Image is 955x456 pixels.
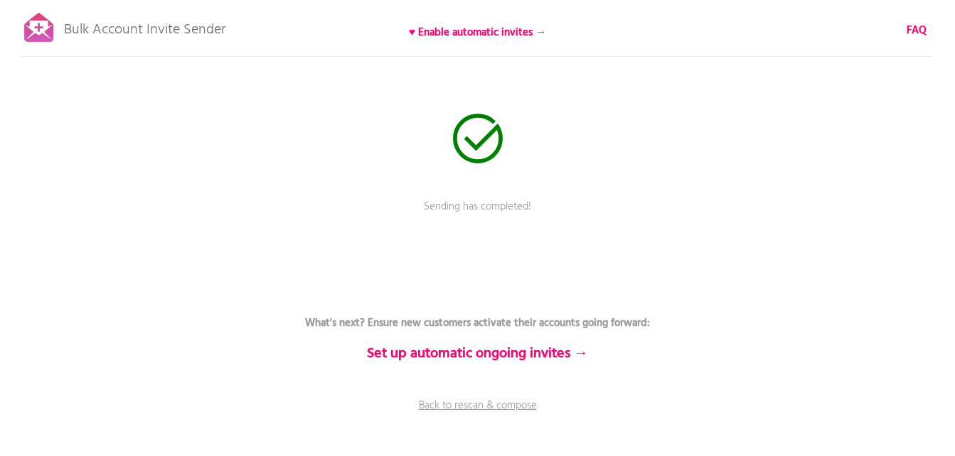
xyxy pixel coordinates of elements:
[367,342,588,365] b: Set up automatic ongoing invites →
[907,22,927,39] b: FAQ
[305,315,650,332] b: What's next? Ensure new customers activate their accounts going forward:
[64,9,225,44] p: Bulk Account Invite Sender
[265,199,691,234] p: Sending has completed!
[409,24,546,41] b: ♥ Enable automatic invites →
[907,23,927,38] a: FAQ
[265,398,691,433] a: Back to rescan & compose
